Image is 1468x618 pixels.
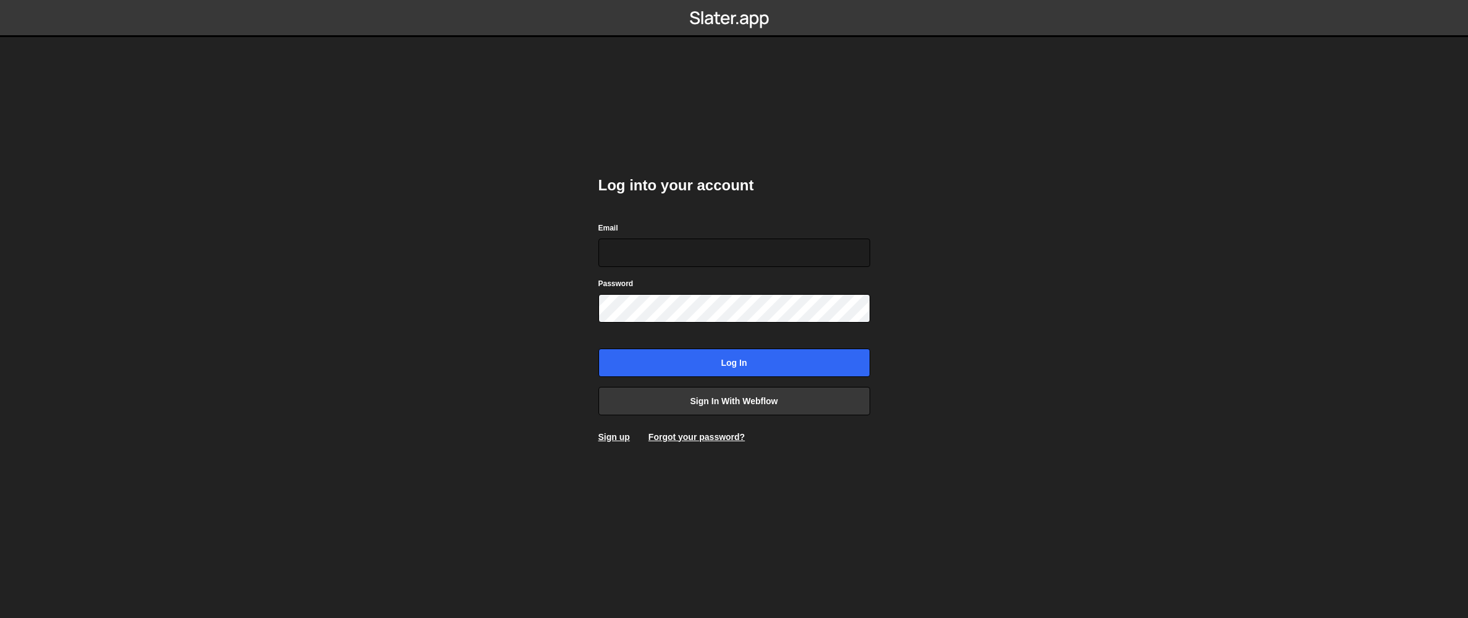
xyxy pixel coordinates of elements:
[648,432,745,442] a: Forgot your password?
[598,222,618,234] label: Email
[598,349,870,377] input: Log in
[598,277,634,290] label: Password
[598,176,870,195] h2: Log into your account
[598,387,870,415] a: Sign in with Webflow
[598,432,630,442] a: Sign up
